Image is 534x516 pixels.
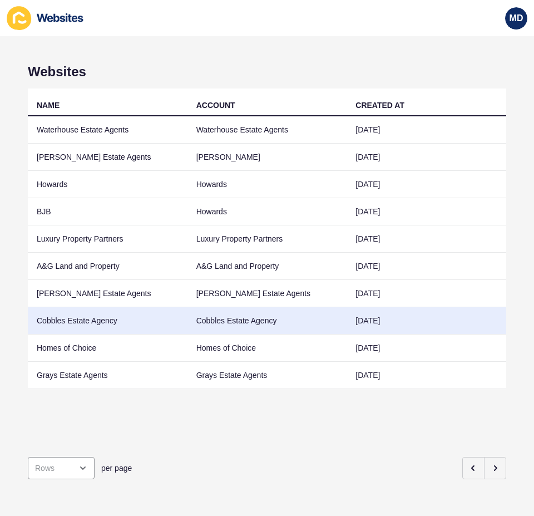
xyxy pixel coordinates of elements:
td: [DATE] [347,171,506,198]
td: [DATE] [347,225,506,253]
td: Grays Estate Agents [187,362,347,389]
td: [PERSON_NAME] Estate Agents [28,280,187,307]
td: [PERSON_NAME] [187,144,347,171]
td: Luxury Property Partners [28,225,187,253]
td: [PERSON_NAME] Estate Agents [28,144,187,171]
td: BJB [28,198,187,225]
td: Waterhouse Estate Agents [28,116,187,144]
td: Cobbles Estate Agency [187,307,347,335]
td: Grays Estate Agents [28,362,187,389]
td: [DATE] [347,253,506,280]
td: A&G Land and Property [28,253,187,280]
td: Waterhouse Estate Agents [187,116,347,144]
td: Cobbles Estate Agency [28,307,187,335]
td: [DATE] [347,307,506,335]
td: Homes of Choice [28,335,187,362]
span: per page [101,463,132,474]
td: [DATE] [347,116,506,144]
td: Homes of Choice [187,335,347,362]
td: Luxury Property Partners [187,225,347,253]
td: Howards [187,198,347,225]
td: [DATE] [347,335,506,362]
span: MD [510,13,523,24]
div: ACCOUNT [196,100,235,111]
td: [DATE] [347,198,506,225]
td: [DATE] [347,280,506,307]
td: A&G Land and Property [187,253,347,280]
td: Howards [28,171,187,198]
div: CREATED AT [355,100,404,111]
div: NAME [37,100,60,111]
td: Howards [187,171,347,198]
div: open menu [28,457,95,479]
td: [DATE] [347,362,506,389]
td: [PERSON_NAME] Estate Agents [187,280,347,307]
h1: Websites [28,64,506,80]
td: [DATE] [347,144,506,171]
